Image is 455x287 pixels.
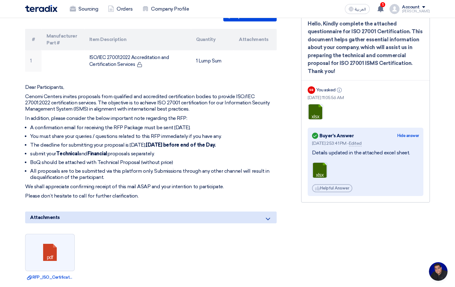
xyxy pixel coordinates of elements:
p: We shall appreciate confirming receipt of this mail ASAP and your intention to participate. [25,184,277,190]
a: Company Profile [137,2,194,16]
p: Cenomi Centers invites proposals from qualified and accredited certification bodies to provide IS... [25,93,277,112]
button: العربية [345,4,370,14]
td: 1 Lump Sum [191,50,234,72]
th: Item Description [84,29,191,50]
div: [DATE] 2:53:41 PM - [312,140,419,147]
span: 1 [380,2,385,7]
div: Hello, Kindly complete the attached questionnaire for ISO 27001 Certification. This document help... [308,20,423,75]
div: Buyer's Answer [312,131,354,140]
a: __QuestionnaireMSITSchemes_1754467452541.xlsx [308,104,358,142]
strong: Financial [87,151,107,157]
td: 1 [25,50,42,72]
li: BoQ should be attached with Technical Proposal (without price) [30,159,277,166]
span: Edited [349,141,362,146]
th: Quantity [191,29,234,50]
div: [PERSON_NAME] [402,10,430,13]
li: submit your and proposals separately. [30,151,277,157]
div: SB [308,86,315,94]
a: Sourcing [65,2,103,16]
a: RFP_ISO_Certification_requirement.pdf [27,274,73,280]
div: Details updated in the attached excel sheet. [312,150,419,156]
div: Account [402,5,420,10]
img: Teradix logo [25,5,57,12]
th: # [25,29,42,50]
strong: [DATE] before end of the Day. [146,142,216,148]
a: Orders [103,2,137,16]
div: Helpful Answer [312,184,352,192]
a: CIAM_URW__Requirements_and_prerequisites_for_the_Cenomi_IDP_federation_1754913184542.xlsx [312,163,362,200]
li: All proposals are to be submitted via this platform only. Submissions through any other channel w... [30,168,277,180]
a: Open chat [429,262,448,281]
strong: Technical [56,151,79,157]
p: Dear Participants, [25,84,277,90]
p: In addition, please consider the below important note regarding the RFP: [25,115,277,121]
div: [DATE] 11:05:56 AM [308,94,423,101]
p: Please don’t hesitate to call for further clarification. [25,193,277,199]
img: profile_test.png [390,4,399,14]
span: العربية [355,7,366,11]
span: Attachments [30,214,60,221]
div: You asked [316,87,343,93]
div: Hide answer [397,133,419,139]
th: Attachments [234,29,277,50]
td: ISO/IEC 27001:2022 Accreditation and Certification Services [84,50,191,72]
th: Manufacturer Part # [42,29,84,50]
li: You must share your queries / questions related to this RFP immediately if you have any. [30,133,277,139]
li: A confirmation email for receiving the RFP Package must be sent [DATE]. [30,125,277,131]
li: The deadline for submitting your proposal is [DATE], [30,142,277,148]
